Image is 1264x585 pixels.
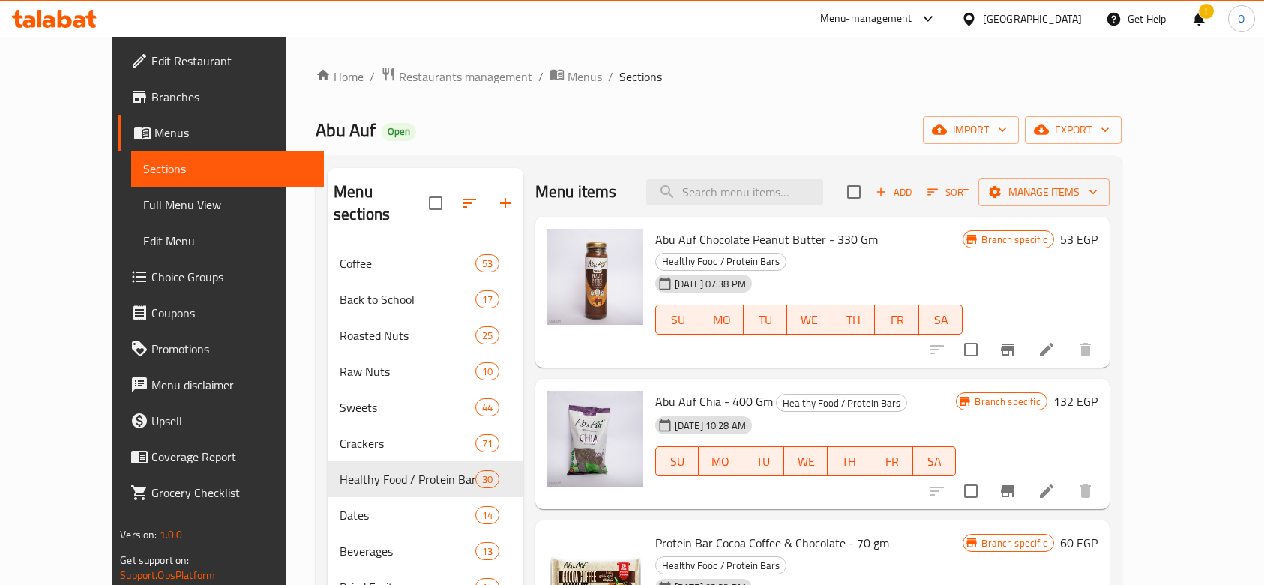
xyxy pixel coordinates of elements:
[568,67,602,85] span: Menus
[131,223,324,259] a: Edit Menu
[476,328,499,343] span: 25
[750,309,782,331] span: TU
[476,508,499,523] span: 14
[476,364,499,379] span: 10
[784,446,827,476] button: WE
[655,390,773,412] span: Abu Auf Chia - 400 Gm
[151,268,312,286] span: Choice Groups
[535,181,617,203] h2: Menu items
[328,353,523,389] div: Raw Nuts10
[476,400,499,415] span: 44
[151,304,312,322] span: Coupons
[340,326,475,344] span: Roasted Nuts
[955,334,987,365] span: Select to update
[990,331,1026,367] button: Branch-specific-item
[705,451,735,472] span: MO
[990,473,1026,509] button: Branch-specific-item
[662,451,693,472] span: SU
[669,418,752,433] span: [DATE] 10:28 AM
[476,472,499,487] span: 30
[118,331,324,367] a: Promotions
[1037,121,1110,139] span: export
[151,340,312,358] span: Promotions
[118,439,324,475] a: Coverage Report
[919,451,950,472] span: SA
[340,362,475,380] span: Raw Nuts
[747,451,778,472] span: TU
[399,67,532,85] span: Restaurants management
[790,451,821,472] span: WE
[340,470,475,488] div: Healthy Food / Protein Bars
[834,451,864,472] span: TH
[655,446,699,476] button: SU
[646,179,823,205] input: search
[655,304,699,334] button: SU
[1060,229,1098,250] h6: 53 EGP
[656,557,786,574] span: Healthy Food / Protein Bars
[151,52,312,70] span: Edit Restaurant
[160,525,183,544] span: 1.0.0
[741,446,784,476] button: TU
[787,304,831,334] button: WE
[328,281,523,317] div: Back to School17
[154,124,312,142] span: Menus
[925,309,957,331] span: SA
[475,470,499,488] div: items
[475,398,499,416] div: items
[316,113,376,147] span: Abu Auf
[1053,391,1098,412] h6: 132 EGP
[151,448,312,466] span: Coverage Report
[955,475,987,507] span: Select to update
[1038,340,1056,358] a: Edit menu item
[881,309,913,331] span: FR
[151,376,312,394] span: Menu disclaimer
[340,398,475,416] span: Sweets
[875,304,919,334] button: FR
[983,10,1082,27] div: [GEOGRAPHIC_DATA]
[919,304,963,334] button: SA
[118,115,324,151] a: Menus
[382,125,416,138] span: Open
[705,309,738,331] span: MO
[328,245,523,281] div: Coffee53
[381,67,532,86] a: Restaurants management
[1060,532,1098,553] h6: 60 EGP
[328,317,523,353] div: Roasted Nuts25
[547,229,643,325] img: Abu Auf Chocolate Peanut Butter - 330 Gm
[831,304,876,334] button: TH
[655,228,878,250] span: Abu Auf Chocolate Peanut Butter - 330 Gm
[1068,331,1104,367] button: delete
[143,196,312,214] span: Full Menu View
[328,425,523,461] div: Crackers71
[662,309,693,331] span: SU
[777,394,906,412] span: Healthy Food / Protein Bars
[476,544,499,559] span: 13
[340,542,475,560] span: Beverages
[990,183,1098,202] span: Manage items
[118,79,324,115] a: Branches
[699,446,741,476] button: MO
[340,254,475,272] span: Coffee
[340,434,475,452] span: Crackers
[451,185,487,221] span: Sort sections
[475,362,499,380] div: items
[328,389,523,425] div: Sweets44
[370,67,375,85] li: /
[918,181,978,204] span: Sort items
[328,533,523,569] div: Beverages13
[382,123,416,141] div: Open
[120,565,215,585] a: Support.OpsPlatform
[669,277,752,291] span: [DATE] 07:38 PM
[475,254,499,272] div: items
[475,506,499,524] div: items
[120,525,157,544] span: Version:
[328,461,523,497] div: Healthy Food / Protein Bars30
[143,232,312,250] span: Edit Menu
[340,506,475,524] span: Dates
[547,391,643,487] img: Abu Auf Chia - 400 Gm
